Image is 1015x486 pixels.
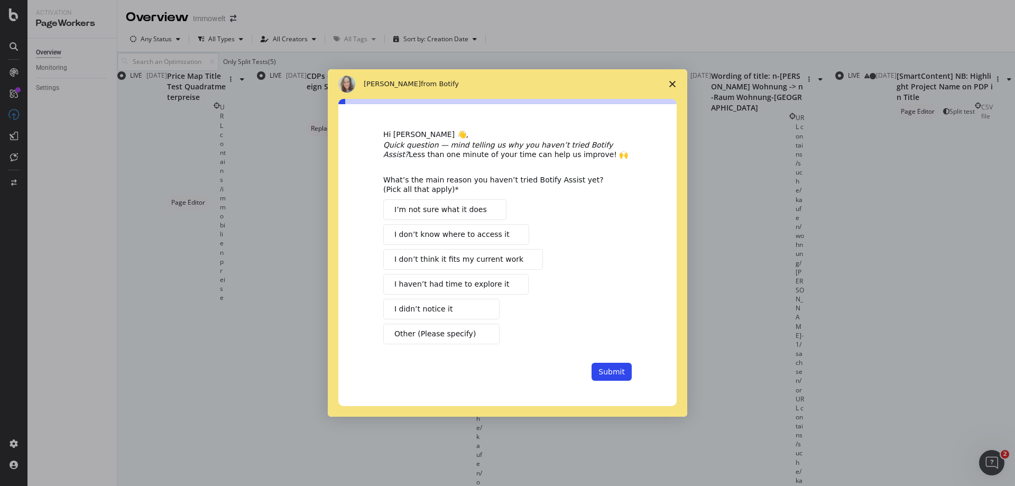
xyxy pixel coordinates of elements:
[394,279,509,290] span: I haven’t had time to explore it
[383,130,632,140] div: Hi [PERSON_NAME] 👋,
[383,324,500,344] button: Other (Please specify)
[383,249,543,270] button: I don’t think it fits my current work
[394,328,476,340] span: Other (Please specify)
[394,254,523,265] span: I don’t think it fits my current work
[338,76,355,93] img: Profile image for Colleen
[383,274,529,295] button: I haven’t had time to explore it
[383,175,616,194] div: What’s the main reason you haven’t tried Botify Assist yet? (Pick all that apply)
[592,363,632,381] button: Submit
[383,224,529,245] button: I don’t know where to access it
[364,80,421,88] span: [PERSON_NAME]
[394,304,453,315] span: I didn’t notice it
[658,69,687,99] span: Close survey
[383,299,500,319] button: I didn’t notice it
[383,141,613,159] i: Quick question — mind telling us why you haven’t tried Botify Assist?
[383,199,506,220] button: I’m not sure what it does
[421,80,459,88] span: from Botify
[394,229,510,240] span: I don’t know where to access it
[394,204,487,215] span: I’m not sure what it does
[383,140,632,159] div: Less than one minute of your time can help us improve! 🙌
